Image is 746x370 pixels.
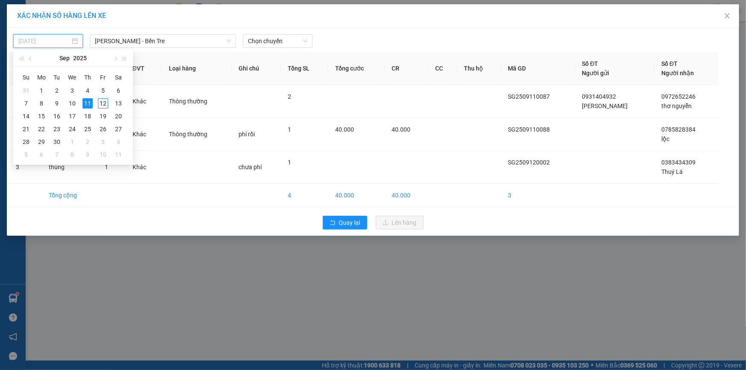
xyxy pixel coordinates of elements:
[18,110,34,123] td: 2025-09-14
[95,84,111,97] td: 2025-09-05
[59,50,70,67] button: Sep
[80,70,95,84] th: Th
[18,84,34,97] td: 2025-08-31
[113,150,124,160] div: 11
[126,118,162,151] td: Khác
[80,84,95,97] td: 2025-09-04
[328,52,385,85] th: Tổng cước
[21,137,31,147] div: 28
[111,110,126,123] td: 2025-09-20
[34,110,49,123] td: 2025-09-15
[98,137,108,147] div: 3
[65,84,80,97] td: 2025-09-03
[7,7,21,16] span: Gửi:
[162,118,232,151] td: Thông thường
[52,124,62,134] div: 23
[34,84,49,97] td: 2025-09-01
[49,84,65,97] td: 2025-09-02
[21,98,31,109] div: 7
[100,8,121,17] span: Nhận:
[42,151,98,184] td: thùng
[36,124,47,134] div: 22
[67,98,77,109] div: 10
[83,111,93,121] div: 18
[36,111,47,121] div: 15
[661,135,669,142] span: lộc
[34,70,49,84] th: Mo
[65,123,80,135] td: 2025-09-24
[100,18,169,28] div: Ảnh
[83,124,93,134] div: 25
[67,111,77,121] div: 17
[9,85,42,118] td: 1
[36,98,47,109] div: 8
[113,111,124,121] div: 20
[232,52,281,85] th: Ghi chú
[65,148,80,161] td: 2025-10-08
[281,52,328,85] th: Tổng SL
[111,123,126,135] td: 2025-09-27
[49,70,65,84] th: Tu
[18,123,34,135] td: 2025-09-21
[724,12,731,19] span: close
[36,150,47,160] div: 6
[582,60,599,67] span: Số ĐT
[95,110,111,123] td: 2025-09-19
[95,70,111,84] th: Fr
[99,54,109,63] span: CC
[18,36,70,46] input: 11/09/2025
[7,37,94,49] div: 0932091872
[508,126,550,133] span: SG2509110088
[328,184,385,207] td: 40.000
[67,85,77,96] div: 3
[288,126,291,133] span: 1
[126,52,162,85] th: ĐVT
[7,26,94,37] div: Hậu
[65,110,80,123] td: 2025-09-17
[18,97,34,110] td: 2025-09-07
[52,85,62,96] div: 2
[36,85,47,96] div: 1
[113,85,124,96] div: 6
[113,98,124,109] div: 13
[111,148,126,161] td: 2025-10-11
[67,137,77,147] div: 1
[111,70,126,84] th: Sa
[105,164,109,170] span: 1
[582,70,610,76] span: Người gửi
[49,123,65,135] td: 2025-09-23
[715,4,739,28] button: Close
[65,97,80,110] td: 2025-09-10
[67,150,77,160] div: 8
[113,124,124,134] div: 27
[248,35,307,47] span: Chọn chuyến
[661,60,678,67] span: Số ĐT
[100,28,169,40] div: 0378255576
[21,124,31,134] div: 21
[65,135,80,148] td: 2025-10-01
[18,148,34,161] td: 2025-10-05
[83,85,93,96] div: 4
[80,97,95,110] td: 2025-09-11
[34,148,49,161] td: 2025-10-06
[661,70,694,76] span: Người nhận
[65,70,80,84] th: We
[323,216,367,229] button: rollbackQuay lại
[281,184,328,207] td: 4
[330,220,336,226] span: rollback
[339,218,360,227] span: Quay lại
[111,135,126,148] td: 2025-10-04
[83,150,93,160] div: 9
[67,124,77,134] div: 24
[428,52,457,85] th: CC
[36,137,47,147] div: 29
[508,159,550,166] span: SG2509120002
[80,148,95,161] td: 2025-10-09
[661,93,696,100] span: 0972652246
[98,124,108,134] div: 26
[52,137,62,147] div: 30
[126,151,162,184] td: Khác
[288,93,291,100] span: 2
[80,135,95,148] td: 2025-10-02
[335,126,354,133] span: 40.000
